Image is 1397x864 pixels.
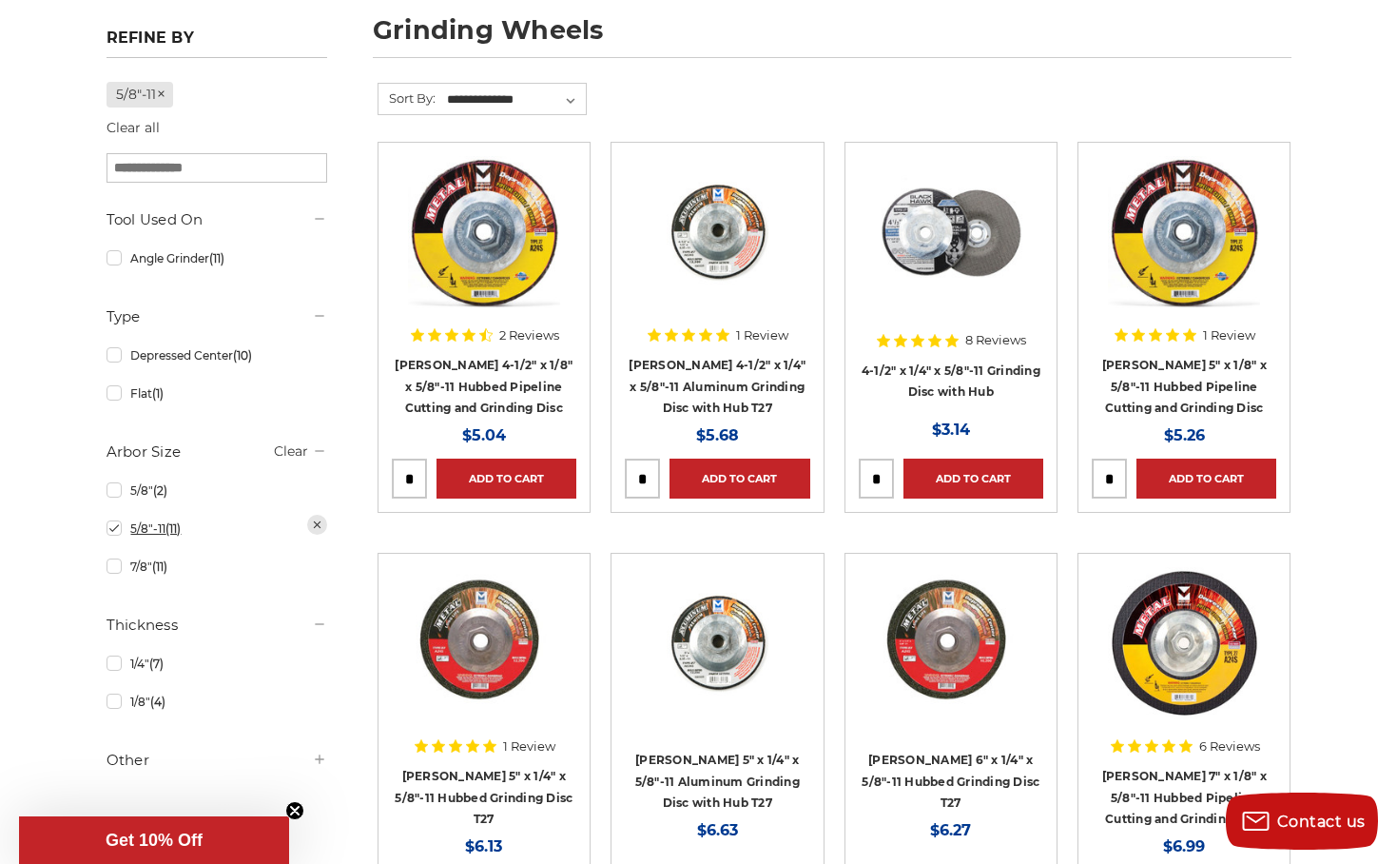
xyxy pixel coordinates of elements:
[862,753,1039,810] a: [PERSON_NAME] 6" x 1/4" x 5/8"-11 Hubbed Grinding Disc T27
[696,426,739,444] span: $5.68
[965,334,1026,346] span: 8 Reviews
[932,421,970,439] span: $3.14
[859,567,1043,752] a: 6" grinding wheel with hub
[150,695,165,709] span: (4)
[378,84,436,112] label: Sort By:
[107,305,327,328] h5: Type
[107,82,174,108] a: 5/8"-11
[149,657,164,671] span: (7)
[107,614,327,637] h5: Thickness
[274,442,308,460] a: Clear
[635,753,800,810] a: [PERSON_NAME] 5" x 1/4" x 5/8"-11 Aluminum Grinding Disc with Hub T27
[373,17,1291,58] h1: grinding wheels
[1164,426,1205,444] span: $5.26
[1203,329,1255,342] span: 1 Review
[107,550,327,583] a: 7/8"
[625,567,809,752] a: 5" aluminum grinding wheel with hub
[1226,793,1378,850] button: Contact us
[697,821,738,839] span: $6.63
[641,567,793,719] img: 5" aluminum grinding wheel with hub
[465,837,502,855] span: $6.13
[402,567,565,719] img: 5" x 1/4" x 5/8"-11 Hubbed Grinding Disc T27 620110
[107,339,327,372] a: Depressed Center
[1199,740,1260,753] span: 6 Reviews
[107,647,327,680] a: 1/4"
[1277,813,1366,831] span: Contact us
[153,483,167,498] span: (2)
[107,208,327,231] h5: Tool Used On
[152,560,167,574] span: (11)
[392,156,576,341] a: Mercer 4-1/2" x 1/8" x 5/8"-11 Hubbed Cutting and Light Grinding Wheel
[165,521,181,536] span: (11)
[641,156,793,308] img: Aluminum Grinding Wheel with Hub
[669,459,809,499] a: Add to Cart
[285,801,304,820] button: Close teaser
[408,156,560,308] img: Mercer 4-1/2" x 1/8" x 5/8"-11 Hubbed Cutting and Light Grinding Wheel
[107,377,327,410] a: Flat
[395,358,572,415] a: [PERSON_NAME] 4-1/2" x 1/8" x 5/8"-11 Hubbed Pipeline Cutting and Grinding Disc
[209,251,224,265] span: (11)
[930,821,971,839] span: $6.27
[1108,156,1260,308] img: Mercer 5" x 1/8" x 5/8"-11 Hubbed Cutting and Light Grinding Wheel
[629,358,805,415] a: [PERSON_NAME] 4-1/2" x 1/4" x 5/8"-11 Aluminum Grinding Disc with Hub T27
[19,816,289,864] div: Get 10% OffClose teaser
[1108,567,1260,719] img: Mercer 7" x 1/8" x 5/8"-11 Hubbed Cutting and Light Grinding Wheel
[869,567,1032,719] img: 6" grinding wheel with hub
[106,831,203,850] span: Get 10% Off
[859,156,1043,341] a: BHA 4.5 Inch Grinding Wheel with 5/8 inch hub
[107,685,327,718] a: 1/8"
[107,512,327,545] a: 5/8"-11
[625,156,809,341] a: Aluminum Grinding Wheel with Hub
[107,474,327,507] a: 5/8"
[875,156,1027,308] img: BHA 4.5 Inch Grinding Wheel with 5/8 inch hub
[395,769,572,826] a: [PERSON_NAME] 5" x 1/4" x 5/8"-11 Hubbed Grinding Disc T27
[444,86,586,114] select: Sort By:
[152,386,164,401] span: (1)
[437,459,576,499] a: Add to Cart
[107,242,327,275] a: Angle Grinder
[107,119,160,136] a: Clear all
[1092,567,1276,752] a: Mercer 7" x 1/8" x 5/8"-11 Hubbed Cutting and Light Grinding Wheel
[1092,156,1276,341] a: Mercer 5" x 1/8" x 5/8"-11 Hubbed Cutting and Light Grinding Wheel
[233,348,252,363] span: (10)
[1102,358,1267,415] a: [PERSON_NAME] 5" x 1/8" x 5/8"-11 Hubbed Pipeline Cutting and Grinding Disc
[736,329,788,342] span: 1 Review
[499,329,559,342] span: 2 Reviews
[1163,837,1205,855] span: $6.99
[862,363,1040,400] a: 4-1/2" x 1/4" x 5/8"-11 Grinding Disc with Hub
[392,567,576,752] a: 5" x 1/4" x 5/8"-11 Hubbed Grinding Disc T27 620110
[503,740,555,753] span: 1 Review
[107,29,327,58] h5: Refine by
[1102,769,1267,826] a: [PERSON_NAME] 7" x 1/8" x 5/8"-11 Hubbed Pipeline Cutting and Grinding Disc
[107,441,327,463] h5: Arbor Size
[107,749,327,772] h5: Other
[903,459,1043,499] a: Add to Cart
[1136,459,1276,499] a: Add to Cart
[462,426,506,444] span: $5.04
